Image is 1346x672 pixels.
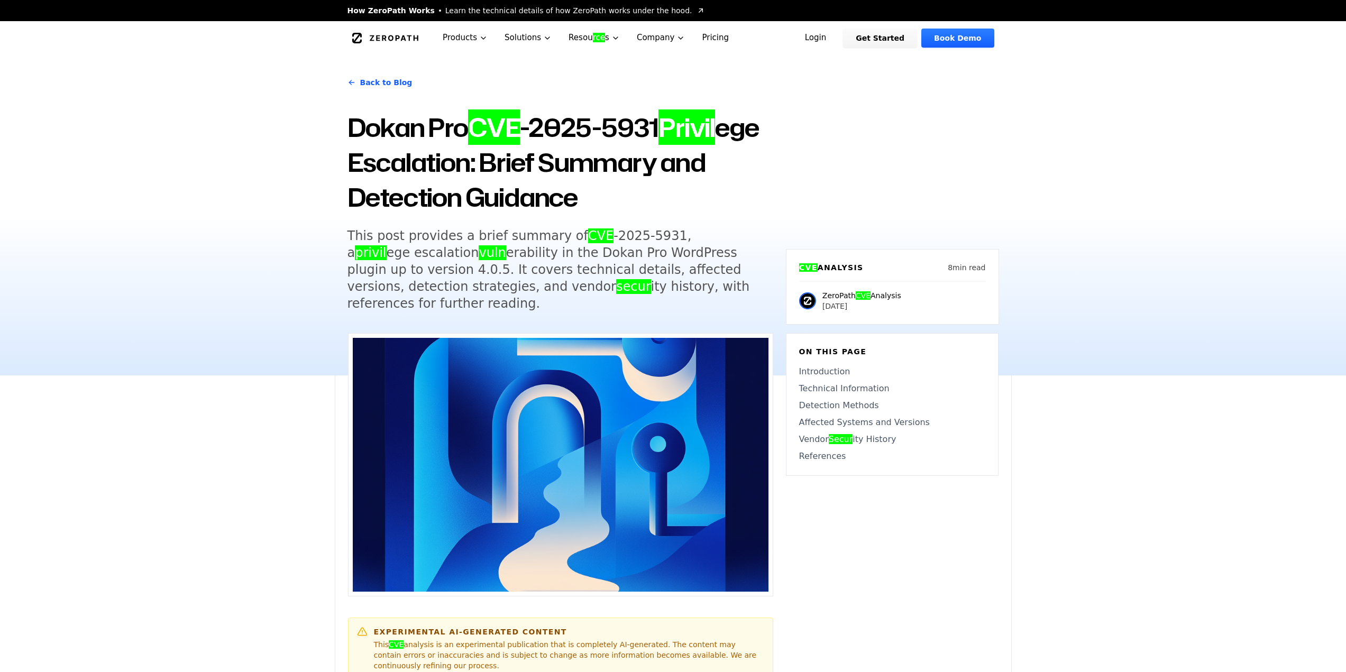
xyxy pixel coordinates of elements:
em: rce [593,33,605,42]
p: [DATE] [822,301,901,311]
a: Login [792,29,839,48]
img: Dokan Pro CVE-2025-5931 Privilege Escalation: Brief Summary and Detection Guidance [353,338,768,592]
button: Resources [560,21,628,54]
h1: Dokan Pro -2025-5931 ege Escalation: Brief Summary and Detection Guidance [347,110,773,215]
p: This analysis is an experimental publication that is completely AI-generated. The content may con... [374,639,764,671]
em: privil [355,245,386,260]
a: Introduction [799,365,985,378]
nav: Global [335,21,1012,54]
h6: Experimental AI-Generated Content [374,627,764,637]
span: Resou s [569,32,609,44]
em: Privil [658,109,715,145]
a: Pricing [693,21,737,54]
em: CVE [389,640,404,649]
a: Affected Systems and Versions [799,416,985,429]
button: Company [628,21,694,54]
span: How ZeroPath Works [347,5,435,16]
a: VendorSecurity History [799,433,985,446]
a: Get Started [843,29,917,48]
h5: This post provides a brief summary of -2025-5931, a ege escalation erability in the Dokan Pro Wor... [347,227,754,312]
h6: On this page [799,346,985,357]
em: CVE [588,228,614,243]
a: Back to Blog [347,68,413,97]
p: 8 min read [948,262,985,273]
img: ZeroPath CVE Analysis [799,292,816,309]
em: CVE [468,109,520,145]
h6: Analysis [799,262,864,273]
a: Book Demo [921,29,994,48]
em: vuln [479,245,506,260]
a: Detection Methods [799,399,985,412]
span: Learn the technical details of how ZeroPath works under the hood. [445,5,692,16]
em: secur [616,279,651,294]
a: Technical Information [799,382,985,395]
em: CVE [856,291,871,300]
button: Solutions [496,21,560,54]
em: Secur [829,434,853,444]
em: CVE [799,263,818,272]
p: ZeroPath Analysis [822,290,901,301]
a: References [799,450,985,463]
a: How ZeroPath WorksLearn the technical details of how ZeroPath works under the hood. [347,5,705,16]
button: Products [434,21,496,54]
